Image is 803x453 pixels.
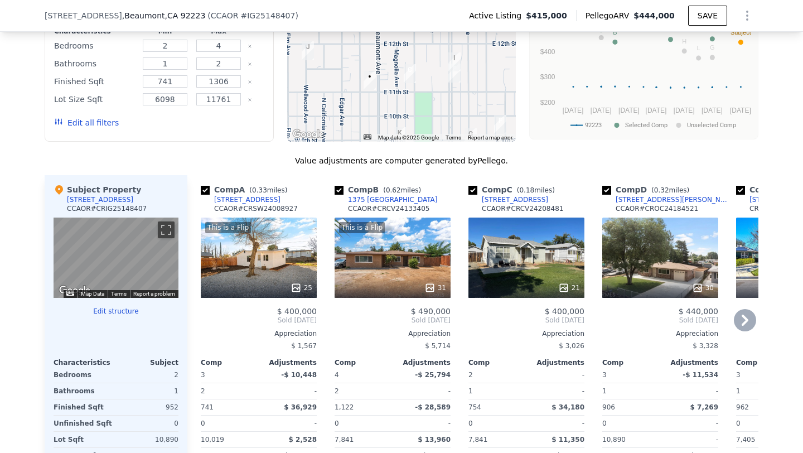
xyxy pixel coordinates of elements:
[468,316,584,325] span: Sold [DATE]
[248,80,252,84] button: Clear
[54,383,114,399] div: Bathrooms
[54,117,119,128] button: Edit all filters
[302,41,314,60] div: 1172 Wellwood Ave
[690,403,718,411] span: $ 7,269
[559,342,584,350] span: $ 3,026
[281,371,317,379] span: -$ 10,448
[45,10,122,21] span: [STREET_ADDRESS]
[529,416,584,431] div: -
[335,316,451,325] span: Sold [DATE]
[736,403,749,411] span: 962
[261,383,317,399] div: -
[586,10,634,21] span: Pellego ARV
[56,283,93,298] img: Google
[335,329,451,338] div: Appreciation
[54,218,178,298] div: Street View
[252,186,267,194] span: 0.33
[201,371,205,379] span: 3
[540,48,555,56] text: $400
[118,367,178,383] div: 2
[662,416,718,431] div: -
[111,291,127,297] a: Terms (opens in new tab)
[688,6,727,26] button: SAVE
[394,127,406,146] div: 874 Magnolia Ave
[348,204,429,213] div: CCAOR # CRCV24133405
[591,107,612,114] text: [DATE]
[465,128,477,147] div: 874 Chestnut Ave
[446,134,461,141] a: Terms (opens in new tab)
[679,307,718,316] span: $ 440,000
[482,195,548,204] div: [STREET_ADDRESS]
[468,195,548,204] a: [STREET_ADDRESS]
[348,195,438,204] div: 1375 [GEOGRAPHIC_DATA]
[710,44,715,51] text: G
[116,358,178,367] div: Subject
[201,329,317,338] div: Appreciation
[602,358,660,367] div: Comp
[674,107,695,114] text: [DATE]
[54,358,116,367] div: Characteristics
[526,358,584,367] div: Adjustments
[290,127,327,142] img: Google
[415,371,451,379] span: -$ 25,794
[118,432,178,447] div: 10,890
[386,186,401,194] span: 0.62
[248,98,252,102] button: Clear
[662,383,718,399] div: -
[411,307,451,316] span: $ 490,000
[736,4,758,27] button: Show Options
[469,10,526,21] span: Active Listing
[158,221,175,238] button: Toggle fullscreen view
[259,358,317,367] div: Adjustments
[736,358,794,367] div: Comp
[404,64,416,83] div: 1129 Orange Ave
[526,10,567,21] span: $415,000
[54,307,178,316] button: Edit structure
[468,134,512,141] a: Report a map error
[211,11,239,20] span: CCAOR
[214,204,298,213] div: CCAOR # CRSW24008927
[291,282,312,293] div: 25
[633,11,675,20] span: $444,000
[54,416,114,431] div: Unfinished Sqft
[660,358,718,367] div: Adjustments
[54,56,136,71] div: Bathrooms
[415,403,451,411] span: -$ 28,589
[683,371,718,379] span: -$ 11,534
[201,403,214,411] span: 741
[602,184,694,195] div: Comp D
[545,307,584,316] span: $ 400,000
[66,291,74,296] button: Keyboard shortcuts
[602,383,658,399] div: 1
[118,383,178,399] div: 1
[165,11,206,20] span: , CA 92223
[335,195,438,204] a: 1375 [GEOGRAPHIC_DATA]
[335,371,339,379] span: 4
[291,342,317,350] span: $ 1,567
[418,436,451,444] span: $ 13,960
[482,204,563,213] div: CCAOR # CRCV24208481
[54,432,114,447] div: Lot Sqft
[654,186,669,194] span: 0.32
[736,436,755,444] span: 7,405
[284,403,317,411] span: $ 36,929
[54,74,136,89] div: Finished Sqft
[378,134,439,141] span: Map data ©2025 Google
[201,358,259,367] div: Comp
[692,282,714,293] div: 30
[335,383,390,399] div: 2
[133,291,175,297] a: Report a problem
[54,38,136,54] div: Bedrooms
[602,420,607,427] span: 0
[67,195,133,204] div: [STREET_ADDRESS]
[335,420,339,427] span: 0
[602,371,607,379] span: 3
[277,307,317,316] span: $ 400,000
[54,367,114,383] div: Bedrooms
[335,436,354,444] span: 7,841
[54,399,114,415] div: Finished Sqft
[552,403,584,411] span: $ 34,180
[56,283,93,298] a: Open this area in Google Maps (opens a new window)
[585,122,602,129] text: 92223
[540,99,555,107] text: $200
